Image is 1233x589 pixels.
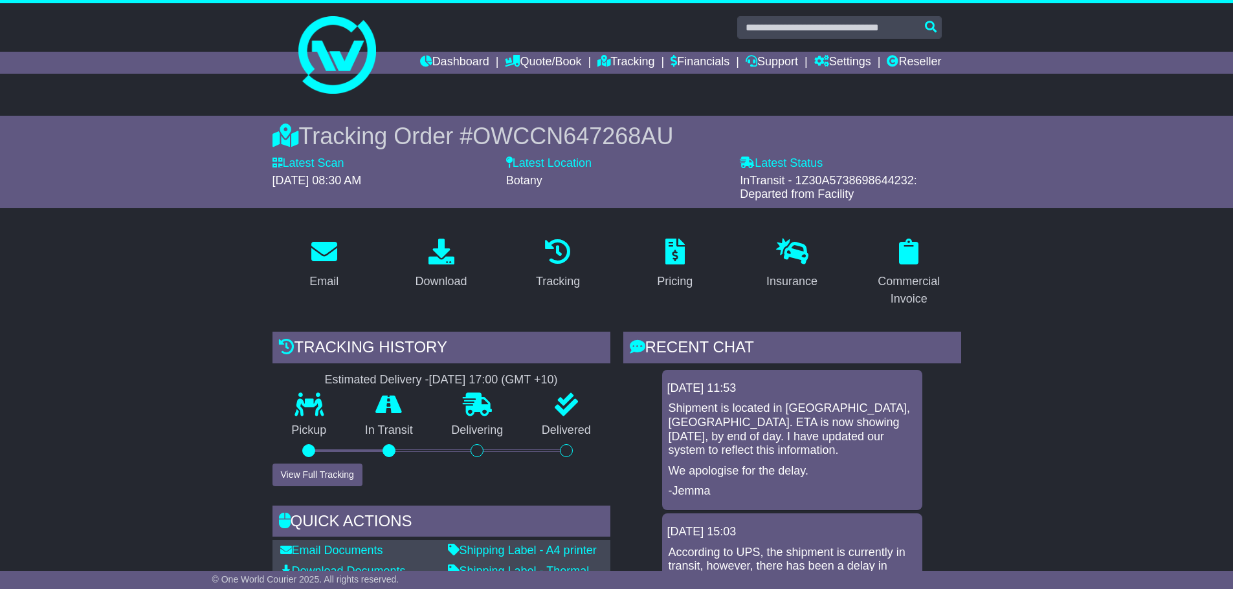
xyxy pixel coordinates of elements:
p: Shipment is located in [GEOGRAPHIC_DATA], [GEOGRAPHIC_DATA]. ETA is now showing [DATE], by end of... [669,402,916,457]
button: View Full Tracking [272,464,362,486]
a: Financials [671,52,729,74]
p: We apologise for the delay. [669,464,916,478]
p: Pickup [272,423,346,438]
div: [DATE] 11:53 [667,381,917,396]
div: Tracking Order # [272,122,961,150]
a: Download Documents [280,564,406,577]
a: Shipping Label - A4 printer [448,544,597,557]
span: © One World Courier 2025. All rights reserved. [212,574,399,584]
a: Dashboard [420,52,489,74]
a: Settings [814,52,871,74]
div: [DATE] 17:00 (GMT +10) [429,373,558,387]
div: Quick Actions [272,506,610,541]
a: Download [406,234,475,295]
p: Delivering [432,423,523,438]
div: Email [309,273,339,290]
a: Quote/Book [505,52,581,74]
p: Delivered [522,423,610,438]
p: In Transit [346,423,432,438]
div: Tracking [536,273,580,290]
span: Botany [506,174,542,187]
a: Commercial Invoice [857,234,961,312]
a: Tracking [597,52,654,74]
span: [DATE] 08:30 AM [272,174,362,187]
label: Latest Status [740,156,823,171]
div: Pricing [657,273,693,290]
label: Latest Location [506,156,592,171]
div: Download [415,273,467,290]
a: Email Documents [280,544,383,557]
div: Estimated Delivery - [272,373,610,387]
div: [DATE] 15:03 [667,525,917,539]
div: Commercial Invoice [865,273,953,308]
p: -Jemma [669,484,916,498]
div: RECENT CHAT [623,332,961,367]
label: Latest Scan [272,156,344,171]
a: Email [301,234,347,295]
a: Reseller [887,52,941,74]
span: OWCCN647268AU [472,123,673,149]
a: Insurance [758,234,826,295]
a: Support [746,52,798,74]
div: Insurance [766,273,817,290]
a: Tracking [528,234,588,295]
span: InTransit - 1Z30A5738698644232: Departed from Facility [740,174,917,201]
a: Pricing [649,234,701,295]
div: Tracking history [272,332,610,367]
